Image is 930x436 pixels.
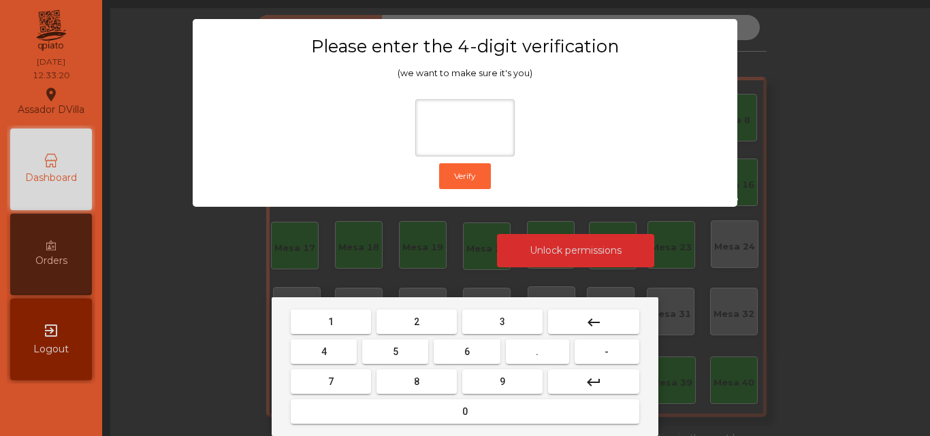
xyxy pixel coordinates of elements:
[376,309,457,334] button: 2
[462,369,543,394] button: 9
[605,346,609,357] span: -
[414,376,419,387] span: 8
[414,316,419,327] span: 2
[536,346,539,357] span: .
[434,339,500,364] button: 6
[464,346,470,357] span: 6
[575,339,639,364] button: -
[362,339,428,364] button: 5
[398,68,532,78] span: (we want to make sure it's you)
[291,369,371,394] button: 7
[506,339,569,364] button: .
[328,316,334,327] span: 1
[462,406,468,417] span: 0
[328,376,334,387] span: 7
[321,346,327,357] span: 4
[586,374,602,390] mat-icon: keyboard_return
[500,316,505,327] span: 3
[439,163,491,189] button: Verify
[500,376,505,387] span: 9
[586,314,602,331] mat-icon: keyboard_backspace
[393,346,398,357] span: 5
[291,309,371,334] button: 1
[291,339,357,364] button: 4
[219,35,711,57] h3: Please enter the 4-digit verification
[376,369,457,394] button: 8
[462,309,543,334] button: 3
[291,399,639,424] button: 0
